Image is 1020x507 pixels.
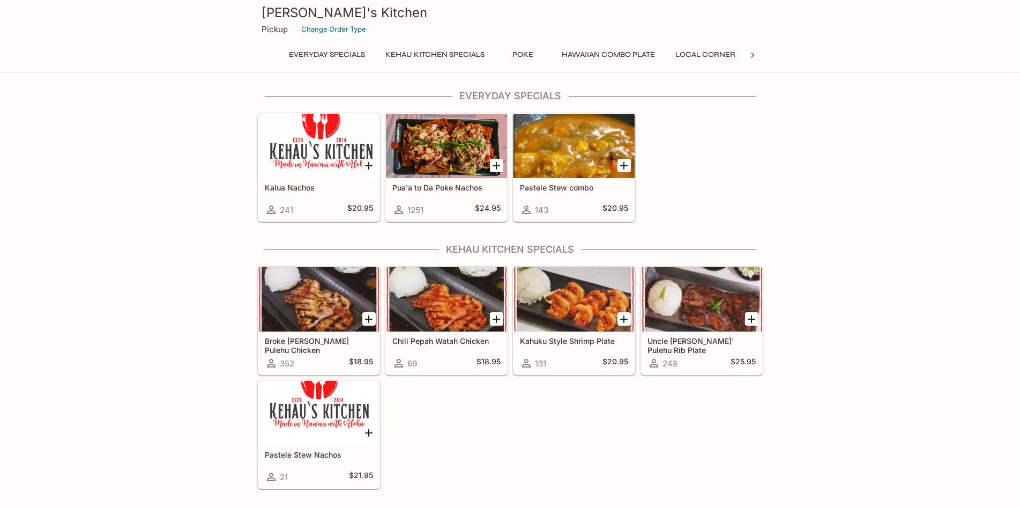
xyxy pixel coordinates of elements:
[745,312,758,326] button: Add Uncle Dennis' Pulehu Rib Plate
[349,357,373,370] h5: $18.95
[283,47,371,62] button: Everyday Specials
[617,159,631,172] button: Add Pastele Stew combo
[475,203,501,216] h5: $24.95
[258,267,380,375] a: Broke [PERSON_NAME] Pulehu Chicken352$18.95
[669,47,741,62] button: Local Corner
[296,21,371,38] button: Change Order Type
[385,267,508,375] a: Chili Pepah Watah Chicken69$18.95
[362,426,376,439] button: Add Pastele Stew Nachos
[265,183,373,192] h5: Kalua Nachos
[513,267,635,332] div: Kahuku Style Shrimp Plate
[258,267,379,332] div: Broke Da Mouth Pulehu Chicken
[407,358,417,369] span: 69
[641,267,762,332] div: Uncle Dennis' Pulehu Rib Plate
[520,336,628,346] h5: Kahuku Style Shrimp Plate
[362,312,376,326] button: Add Broke Da Mouth Pulehu Chicken
[392,183,501,192] h5: Pua'a to Da Poke Nachos
[265,450,373,459] h5: Pastele Stew Nachos
[258,381,379,445] div: Pastele Stew Nachos
[257,90,763,102] h4: Everyday Specials
[602,357,628,370] h5: $20.95
[362,159,376,172] button: Add Kalua Nachos
[280,205,293,215] span: 241
[556,47,661,62] button: Hawaiian Combo Plate
[262,4,759,21] h3: [PERSON_NAME]'s Kitchen
[379,47,490,62] button: Kehau Kitchen Specials
[385,113,508,222] a: Pua'a to Da Poke Nachos1251$24.95
[386,114,507,178] div: Pua'a to Da Poke Nachos
[513,267,635,375] a: Kahuku Style Shrimp Plate131$20.95
[349,471,373,483] h5: $21.95
[407,205,423,215] span: 1251
[392,336,501,346] h5: Chili Pepah Watah Chicken
[258,114,379,178] div: Kalua Nachos
[513,113,635,222] a: Pastele Stew combo143$20.95
[257,244,763,255] h4: Kehau Kitchen Specials
[265,336,373,354] h5: Broke [PERSON_NAME] Pulehu Chicken
[647,336,756,354] h5: Uncle [PERSON_NAME]' Pulehu Rib Plate
[513,114,635,178] div: Pastele Stew combo
[347,203,373,216] h5: $20.95
[641,267,763,375] a: Uncle [PERSON_NAME]' Pulehu Rib Plate248$25.95
[386,267,507,332] div: Chili Pepah Watah Chicken
[731,357,756,370] h5: $25.95
[602,203,628,216] h5: $20.95
[535,205,548,215] span: 143
[477,357,501,370] h5: $18.95
[490,312,503,326] button: Add Chili Pepah Watah Chicken
[520,183,628,192] h5: Pastele Stew combo
[262,24,288,34] p: Pickup
[490,159,503,172] button: Add Pua'a to Da Poke Nachos
[258,380,380,489] a: Pastele Stew Nachos21$21.95
[662,358,677,369] span: 248
[258,113,380,222] a: Kalua Nachos241$20.95
[499,47,547,62] button: Poke
[280,358,294,369] span: 352
[617,312,631,326] button: Add Kahuku Style Shrimp Plate
[535,358,546,369] span: 131
[280,472,288,482] span: 21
